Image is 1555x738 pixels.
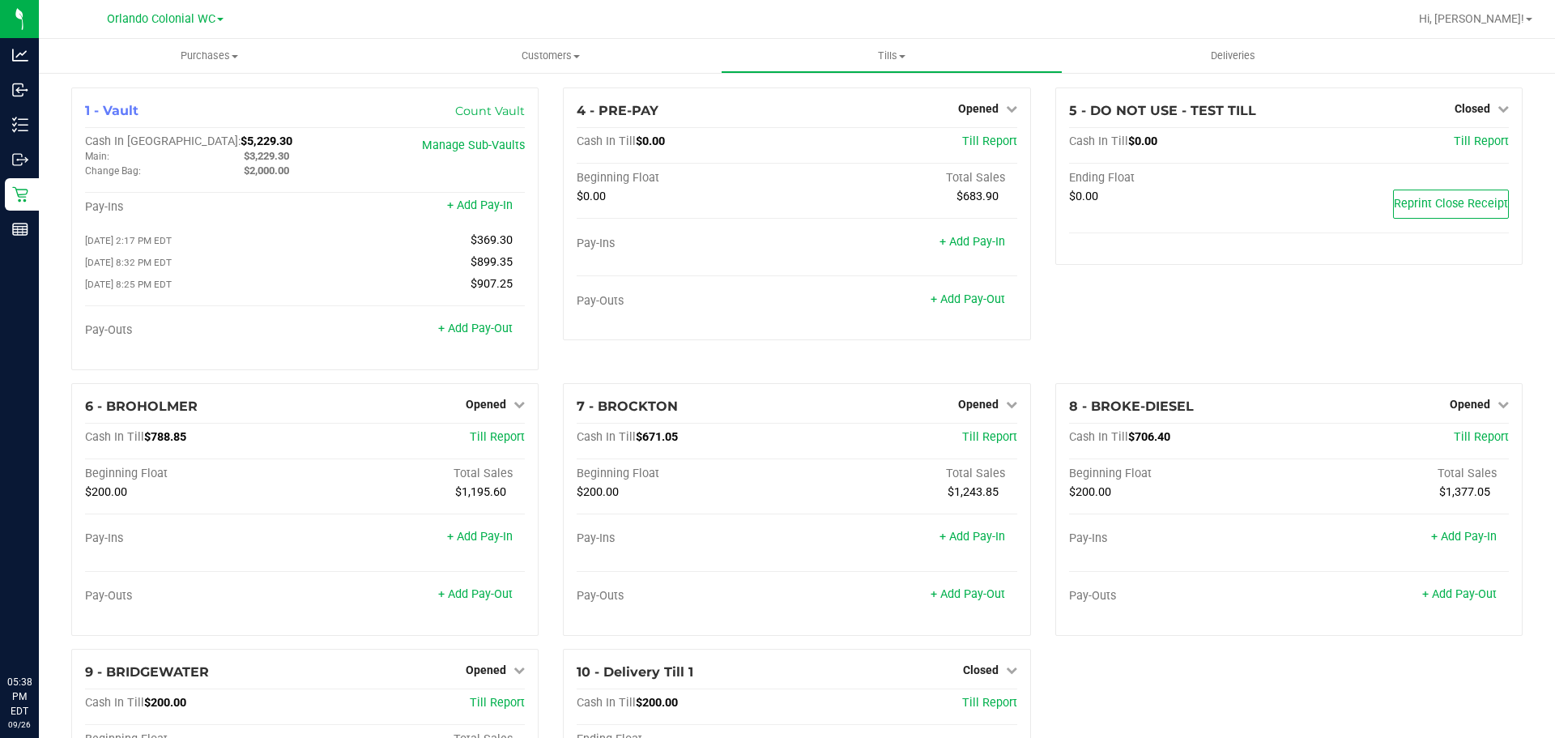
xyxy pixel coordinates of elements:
span: $0.00 [1069,190,1098,203]
div: Ending Float [1069,171,1289,186]
button: Reprint Close Receipt [1393,190,1509,219]
span: $788.85 [144,430,186,444]
span: Closed [1455,102,1490,115]
a: + Add Pay-Out [438,322,513,335]
span: $3,229.30 [244,150,289,162]
inline-svg: Analytics [12,47,28,63]
span: Tills [722,49,1061,63]
div: Pay-Outs [577,589,797,604]
span: 7 - BROCKTON [577,399,678,414]
span: Cash In Till [1069,430,1128,444]
span: Purchases [39,49,380,63]
span: 4 - PRE-PAY [577,103,658,118]
div: Pay-Ins [1069,531,1289,546]
a: Customers [380,39,721,73]
div: Beginning Float [85,467,305,481]
a: Till Report [1454,134,1509,148]
inline-svg: Retail [12,186,28,203]
span: $0.00 [577,190,606,203]
div: Pay-Outs [85,589,305,604]
a: + Add Pay-Out [438,587,513,601]
div: Beginning Float [1069,467,1289,481]
div: Beginning Float [577,467,797,481]
a: + Add Pay-Out [931,587,1005,601]
span: $907.25 [471,277,513,291]
inline-svg: Outbound [12,151,28,168]
span: Cash In Till [85,430,144,444]
a: Till Report [470,696,525,710]
a: + Add Pay-Out [1422,587,1497,601]
span: $0.00 [1128,134,1157,148]
a: + Add Pay-In [939,530,1005,544]
p: 05:38 PM EDT [7,675,32,719]
span: Change Bag: [85,165,141,177]
span: $1,377.05 [1439,485,1490,499]
span: $369.30 [471,233,513,247]
div: Total Sales [797,171,1017,186]
span: Opened [958,102,999,115]
a: Till Report [962,696,1017,710]
a: Till Report [962,430,1017,444]
span: $899.35 [471,255,513,269]
span: [DATE] 8:25 PM EDT [85,279,172,290]
span: 10 - Delivery Till 1 [577,664,693,680]
inline-svg: Inbound [12,82,28,98]
a: + Add Pay-In [939,235,1005,249]
span: $200.00 [85,485,127,499]
a: Count Vault [455,104,525,118]
span: Orlando Colonial WC [107,12,215,26]
span: Cash In Till [1069,134,1128,148]
p: 09/26 [7,719,32,731]
span: $200.00 [636,696,678,710]
span: Cash In Till [577,134,636,148]
span: Cash In Till [577,696,636,710]
span: Hi, [PERSON_NAME]! [1419,12,1524,25]
span: Closed [963,663,999,676]
span: [DATE] 8:32 PM EDT [85,257,172,268]
a: + Add Pay-In [1431,530,1497,544]
span: $2,000.00 [244,164,289,177]
div: Pay-Ins [85,531,305,546]
span: 1 - Vault [85,103,138,118]
span: 9 - BRIDGEWATER [85,664,209,680]
div: Total Sales [797,467,1017,481]
a: + Add Pay-Out [931,292,1005,306]
span: Opened [1450,398,1490,411]
span: $706.40 [1128,430,1170,444]
a: Manage Sub-Vaults [422,139,525,152]
span: Deliveries [1189,49,1277,63]
a: + Add Pay-In [447,198,513,212]
span: $671.05 [636,430,678,444]
inline-svg: Inventory [12,117,28,133]
span: 6 - BROHOLMER [85,399,198,414]
div: Pay-Outs [85,323,305,338]
span: $200.00 [144,696,186,710]
span: 5 - DO NOT USE - TEST TILL [1069,103,1256,118]
span: Opened [466,398,506,411]
div: Pay-Ins [85,200,305,215]
a: Deliveries [1063,39,1404,73]
div: Total Sales [305,467,526,481]
span: $200.00 [1069,485,1111,499]
a: Till Report [470,430,525,444]
span: Cash In Till [577,430,636,444]
span: Customers [381,49,720,63]
div: Pay-Outs [1069,589,1289,604]
span: $1,243.85 [948,485,999,499]
span: $1,195.60 [455,485,506,499]
div: Total Sales [1289,467,1509,481]
div: Beginning Float [577,171,797,186]
a: Till Report [962,134,1017,148]
a: Till Report [1454,430,1509,444]
span: Reprint Close Receipt [1394,197,1508,211]
span: Opened [958,398,999,411]
span: $200.00 [577,485,619,499]
span: $0.00 [636,134,665,148]
a: Tills [721,39,1062,73]
span: Opened [466,663,506,676]
a: + Add Pay-In [447,530,513,544]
